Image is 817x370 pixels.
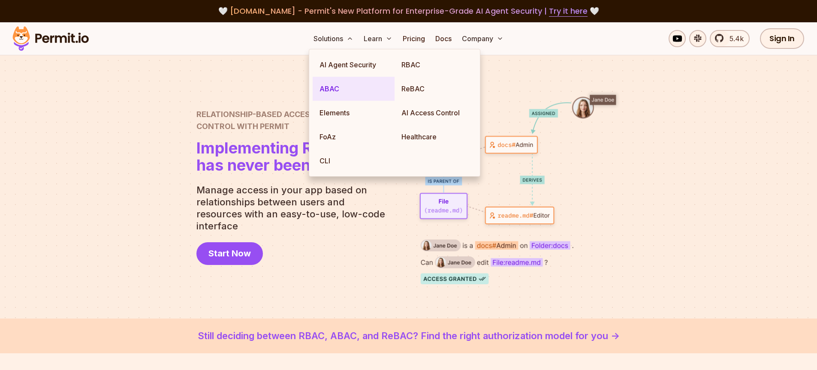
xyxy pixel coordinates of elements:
h2: Control with Permit [196,108,360,132]
span: Start Now [208,247,251,259]
img: Permit logo [9,24,93,53]
p: Manage access in your app based on relationships between users and resources with an easy-to-use,... [196,184,392,232]
a: FoAz [313,125,395,149]
div: 🤍 🤍 [21,5,796,17]
a: AI Access Control [395,101,476,125]
a: Start Now [196,242,263,265]
button: Company [458,30,507,47]
a: Docs [432,30,455,47]
button: Solutions [310,30,357,47]
a: Pricing [399,30,428,47]
a: Healthcare [395,125,476,149]
a: Sign In [760,28,804,49]
span: 5.4k [724,33,744,44]
a: ABAC [313,77,395,101]
button: Learn [360,30,396,47]
span: Relationship-Based Access [196,108,360,120]
span: [DOMAIN_NAME] - Permit's New Platform for Enterprise-Grade AI Agent Security | [230,6,588,16]
a: CLI [313,149,395,173]
span: Implementing ReBAC [196,139,360,156]
a: Elements [313,101,395,125]
a: Still deciding between RBAC, ABAC, and ReBAC? Find the right authorization model for you -> [21,329,796,343]
a: RBAC [395,53,476,77]
a: 5.4k [710,30,750,47]
a: AI Agent Security [313,53,395,77]
a: ReBAC [395,77,476,101]
h1: has never been easier [196,139,360,174]
a: Try it here [549,6,588,17]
